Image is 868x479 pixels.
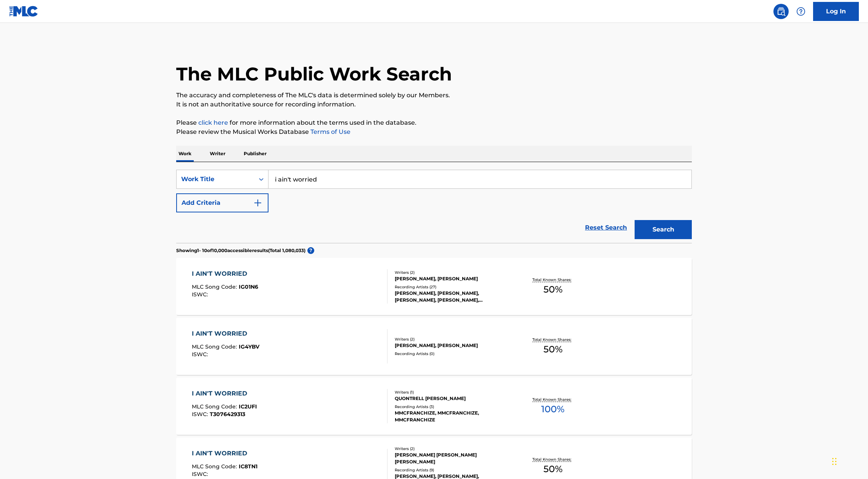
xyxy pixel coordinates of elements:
[239,343,259,350] span: IG4YBV
[176,318,692,375] a: I AIN'T WORRIEDMLC Song Code:IG4YBVISWC:Writers (2)[PERSON_NAME], [PERSON_NAME]Recording Artists ...
[543,283,563,296] span: 50 %
[192,403,239,410] span: MLC Song Code :
[192,471,210,477] span: ISWC :
[813,2,859,21] a: Log In
[793,4,809,19] div: Help
[309,128,350,135] a: Terms of Use
[532,456,573,462] p: Total Known Shares:
[192,449,257,458] div: I AIN'T WORRIED
[395,404,510,410] div: Recording Artists ( 3 )
[192,411,210,418] span: ISWC :
[832,450,837,473] div: Drag
[210,411,245,418] span: T3076429313
[192,283,239,290] span: MLC Song Code :
[176,247,305,254] p: Showing 1 - 10 of 10,000 accessible results (Total 1,080,033 )
[543,342,563,356] span: 50 %
[776,7,786,16] img: search
[176,258,692,315] a: I AIN'T WORRIEDMLC Song Code:IG01N6ISWC:Writers (2)[PERSON_NAME], [PERSON_NAME]Recording Artists ...
[395,342,510,349] div: [PERSON_NAME], [PERSON_NAME]
[176,378,692,435] a: I AIN'T WORRIEDMLC Song Code:IC2UFIISWC:T3076429313Writers (1)QUONTRELL [PERSON_NAME]Recording Ar...
[253,198,262,207] img: 9d2ae6d4665cec9f34b9.svg
[176,170,692,243] form: Search Form
[176,193,268,212] button: Add Criteria
[176,100,692,109] p: It is not an authoritative source for recording information.
[635,220,692,239] button: Search
[395,410,510,423] div: MMCFRANCHIZE, MMCFRANCHIZE, MMCFRANCHIZE
[395,389,510,395] div: Writers ( 1 )
[796,7,805,16] img: help
[176,91,692,100] p: The accuracy and completeness of The MLC's data is determined solely by our Members.
[395,270,510,275] div: Writers ( 2 )
[773,4,789,19] a: Public Search
[192,329,259,338] div: I AIN'T WORRIED
[176,118,692,127] p: Please for more information about the terms used in the database.
[395,290,510,304] div: [PERSON_NAME], [PERSON_NAME], [PERSON_NAME], [PERSON_NAME], [PERSON_NAME]
[181,175,250,184] div: Work Title
[830,442,868,479] iframe: Chat Widget
[395,446,510,452] div: Writers ( 2 )
[532,277,573,283] p: Total Known Shares:
[395,336,510,342] div: Writers ( 2 )
[192,463,239,470] span: MLC Song Code :
[176,146,194,162] p: Work
[532,397,573,402] p: Total Known Shares:
[395,284,510,290] div: Recording Artists ( 27 )
[207,146,228,162] p: Writer
[176,127,692,137] p: Please review the Musical Works Database
[192,291,210,298] span: ISWC :
[239,403,257,410] span: IC2UFI
[198,119,228,126] a: click here
[239,283,258,290] span: IG01N6
[532,337,573,342] p: Total Known Shares:
[192,389,257,398] div: I AIN'T WORRIED
[192,351,210,358] span: ISWC :
[395,395,510,402] div: QUONTRELL [PERSON_NAME]
[395,351,510,357] div: Recording Artists ( 0 )
[192,343,239,350] span: MLC Song Code :
[241,146,269,162] p: Publisher
[395,452,510,465] div: [PERSON_NAME] [PERSON_NAME] [PERSON_NAME]
[239,463,257,470] span: IC8TN1
[176,63,452,85] h1: The MLC Public Work Search
[192,269,258,278] div: I AIN'T WORRIED
[9,6,39,17] img: MLC Logo
[395,467,510,473] div: Recording Artists ( 9 )
[541,402,564,416] span: 100 %
[581,219,631,236] a: Reset Search
[543,462,563,476] span: 50 %
[307,247,314,254] span: ?
[395,275,510,282] div: [PERSON_NAME], [PERSON_NAME]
